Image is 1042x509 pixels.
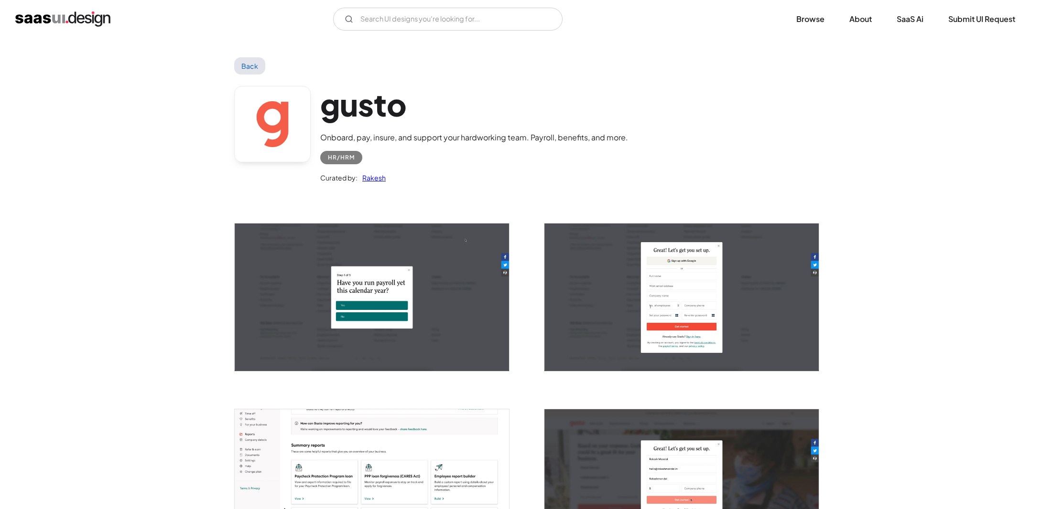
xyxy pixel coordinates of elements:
[235,223,509,371] a: open lightbox
[320,132,628,143] div: Onboard, pay, insure, and support your hardworking team. Payroll, benefits, and more.
[544,223,819,371] a: open lightbox
[838,9,883,30] a: About
[358,172,386,183] a: Rakesh
[235,223,509,371] img: 60320490945b761c117bfaf3_gusto%20user%20on%20boarding%201.jpg
[785,9,836,30] a: Browse
[333,8,563,31] input: Search UI designs you're looking for...
[333,8,563,31] form: Email Form
[328,152,355,163] div: HR/HRM
[320,172,358,183] div: Curated by:
[937,9,1027,30] a: Submit UI Request
[320,86,628,123] h1: gusto
[234,57,265,74] a: Back
[15,11,110,27] a: home
[544,223,819,371] img: 603204914c32c23b18c5fbd6_gusto%20lets%20get%20started.jpg
[885,9,935,30] a: SaaS Ai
